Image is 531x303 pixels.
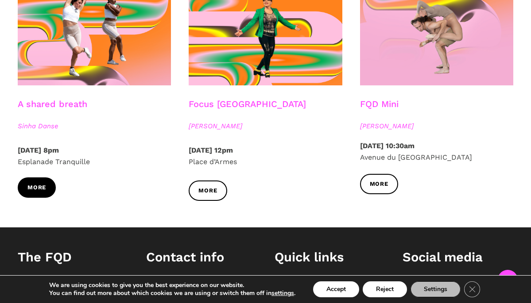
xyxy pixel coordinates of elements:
[360,142,415,150] strong: [DATE] 10:30am
[18,99,87,109] a: A shared breath
[189,121,342,131] span: [PERSON_NAME]
[360,174,398,194] a: More
[198,186,217,196] span: More
[18,121,171,131] span: Sinha Danse
[360,121,513,131] span: [PERSON_NAME]
[27,183,46,192] span: More
[360,99,399,109] a: FQD Mini
[313,281,359,297] button: Accept
[403,249,513,265] h1: Social media
[271,289,294,297] button: settings
[275,249,385,265] h1: Quick links
[189,146,233,154] strong: [DATE] 12pm
[146,249,257,265] h1: Contact info
[18,146,59,154] strong: [DATE] 8pm
[189,99,306,109] a: Focus [GEOGRAPHIC_DATA]
[363,281,407,297] button: Reject
[464,281,480,297] button: Close GDPR Cookie Banner
[360,153,472,161] span: Avenue du [GEOGRAPHIC_DATA]
[370,180,388,189] span: More
[18,177,56,197] a: More
[411,281,461,297] button: Settings
[189,180,227,200] a: More
[49,281,295,289] p: We are using cookies to give you the best experience on our website.
[18,157,90,166] span: Esplanade Tranquille
[18,249,128,265] h1: The FQD
[49,289,295,297] p: You can find out more about which cookies we are using or switch them off in .
[189,145,342,167] p: Place d’Armes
